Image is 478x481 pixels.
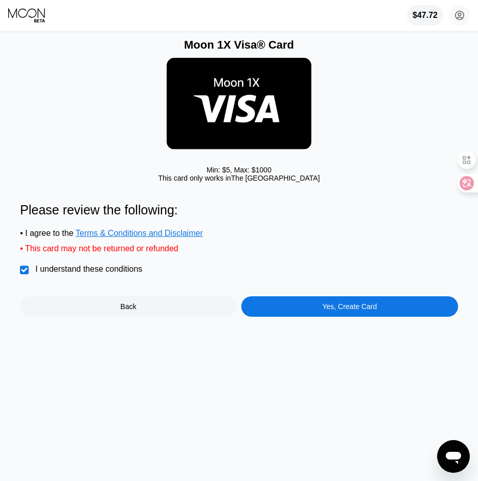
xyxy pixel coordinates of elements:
div: $47.72 [413,11,438,20]
div: • This card may not be returned or refunded [20,244,458,253]
span: Terms & Conditions and Disclaimer [76,229,203,237]
div: $47.72 [407,5,443,26]
div: Back [20,296,237,317]
div: Moon 1X Visa® Card [20,38,458,52]
div: This card only works in The [GEOGRAPHIC_DATA] [158,174,320,182]
div: Yes, Create Card [241,296,458,317]
div: Back [121,302,136,311]
div: Please review the following: [20,203,458,217]
div:  [20,265,30,275]
div: • I agree to the [20,229,458,238]
div: I understand these conditions [35,265,142,274]
div: Min: $ 5 , Max: $ 1000 [207,166,271,174]
iframe: 启动消息传送窗口的按钮 [437,440,470,473]
div: Yes, Create Card [322,302,377,311]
